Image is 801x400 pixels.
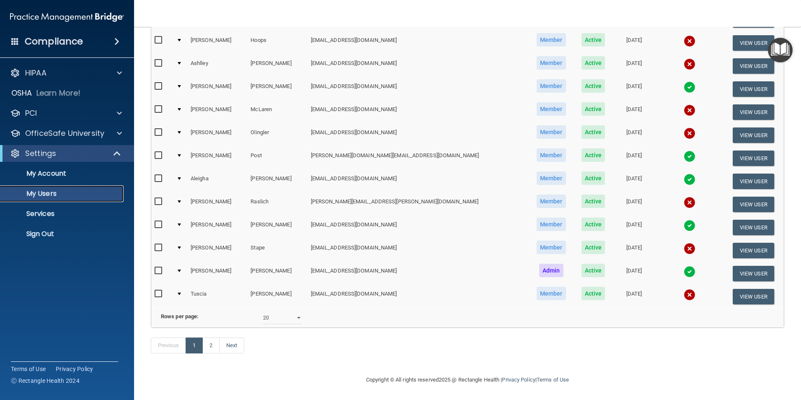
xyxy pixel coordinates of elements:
[612,31,656,55] td: [DATE]
[307,78,529,101] td: [EMAIL_ADDRESS][DOMAIN_NAME]
[202,338,220,353] a: 2
[684,151,695,162] img: tick.e7d51cea.svg
[11,88,32,98] p: OSHA
[307,170,529,193] td: [EMAIL_ADDRESS][DOMAIN_NAME]
[612,101,656,124] td: [DATE]
[247,101,307,124] td: McLaren
[187,239,247,262] td: [PERSON_NAME]
[537,195,566,208] span: Member
[187,147,247,170] td: [PERSON_NAME]
[247,147,307,170] td: Post
[5,230,120,238] p: Sign Out
[733,197,774,212] button: View User
[161,313,199,319] b: Rows per page:
[733,174,774,189] button: View User
[11,365,46,373] a: Terms of Use
[733,151,774,166] button: View User
[612,262,656,285] td: [DATE]
[612,55,656,78] td: [DATE]
[247,55,307,78] td: [PERSON_NAME]
[10,9,124,26] img: PMB logo
[537,241,566,254] span: Member
[247,285,307,308] td: [PERSON_NAME]
[307,193,529,216] td: [PERSON_NAME][EMAIL_ADDRESS][PERSON_NAME][DOMAIN_NAME]
[612,239,656,262] td: [DATE]
[733,104,774,120] button: View User
[684,58,695,70] img: cross.ca9f0e7f.svg
[25,36,83,47] h4: Compliance
[25,148,56,158] p: Settings
[581,264,605,277] span: Active
[581,56,605,70] span: Active
[537,148,566,162] span: Member
[733,266,774,281] button: View User
[537,218,566,231] span: Member
[219,338,244,353] a: Next
[187,31,247,55] td: [PERSON_NAME]
[307,101,529,124] td: [EMAIL_ADDRESS][DOMAIN_NAME]
[247,262,307,285] td: [PERSON_NAME]
[247,170,307,193] td: [PERSON_NAME]
[25,108,37,118] p: PCI
[187,55,247,78] td: Ashlley
[10,68,122,78] a: HIPAA
[684,266,695,278] img: tick.e7d51cea.svg
[247,239,307,262] td: Stape
[537,377,569,383] a: Terms of Use
[733,220,774,235] button: View User
[247,124,307,147] td: Olingler
[307,147,529,170] td: [PERSON_NAME][DOMAIN_NAME][EMAIL_ADDRESS][DOMAIN_NAME]
[537,33,566,47] span: Member
[733,35,774,51] button: View User
[684,81,695,93] img: tick.e7d51cea.svg
[612,124,656,147] td: [DATE]
[187,216,247,239] td: [PERSON_NAME]
[5,169,120,178] p: My Account
[56,365,93,373] a: Privacy Policy
[247,193,307,216] td: Raslich
[187,124,247,147] td: [PERSON_NAME]
[187,262,247,285] td: [PERSON_NAME]
[537,56,566,70] span: Member
[187,193,247,216] td: [PERSON_NAME]
[612,193,656,216] td: [DATE]
[581,218,605,231] span: Active
[581,195,605,208] span: Active
[733,127,774,143] button: View User
[612,78,656,101] td: [DATE]
[684,243,695,255] img: cross.ca9f0e7f.svg
[11,377,80,385] span: Ⓒ Rectangle Health 2024
[307,262,529,285] td: [EMAIL_ADDRESS][DOMAIN_NAME]
[307,124,529,147] td: [EMAIL_ADDRESS][DOMAIN_NAME]
[5,210,120,218] p: Services
[307,239,529,262] td: [EMAIL_ADDRESS][DOMAIN_NAME]
[537,102,566,116] span: Member
[537,171,566,185] span: Member
[5,190,120,198] p: My Users
[733,58,774,74] button: View User
[581,241,605,254] span: Active
[186,338,203,353] a: 1
[187,170,247,193] td: Aleigha
[10,108,122,118] a: PCI
[537,79,566,93] span: Member
[25,128,104,138] p: OfficeSafe University
[307,216,529,239] td: [EMAIL_ADDRESS][DOMAIN_NAME]
[684,197,695,208] img: cross.ca9f0e7f.svg
[187,78,247,101] td: [PERSON_NAME]
[307,55,529,78] td: [EMAIL_ADDRESS][DOMAIN_NAME]
[307,31,529,55] td: [EMAIL_ADDRESS][DOMAIN_NAME]
[733,289,774,304] button: View User
[581,148,605,162] span: Active
[684,289,695,301] img: cross.ca9f0e7f.svg
[581,125,605,139] span: Active
[502,377,535,383] a: Privacy Policy
[187,101,247,124] td: [PERSON_NAME]
[187,285,247,308] td: Tuscia
[733,81,774,97] button: View User
[247,78,307,101] td: [PERSON_NAME]
[247,216,307,239] td: [PERSON_NAME]
[684,127,695,139] img: cross.ca9f0e7f.svg
[247,31,307,55] td: Hoops
[684,35,695,47] img: cross.ca9f0e7f.svg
